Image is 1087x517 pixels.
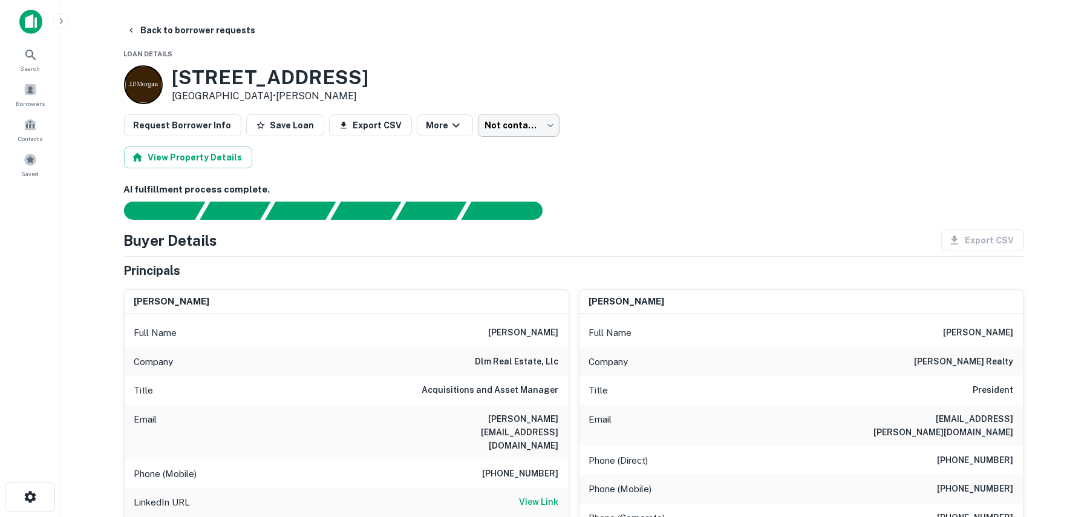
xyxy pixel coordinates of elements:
p: Full Name [134,326,177,340]
h6: [PHONE_NUMBER] [483,467,559,481]
button: Save Loan [246,114,324,136]
h4: Buyer Details [124,229,218,251]
p: Full Name [589,326,632,340]
h6: Acquisitions and Asset Manager [422,383,559,398]
a: View Link [520,495,559,510]
p: Email [134,412,157,452]
h6: [PERSON_NAME][EMAIL_ADDRESS][DOMAIN_NAME] [414,412,559,452]
h6: dlm real estate, llc [475,355,559,369]
div: Not contacted [478,114,560,137]
p: Company [134,355,174,369]
p: Phone (Mobile) [134,467,197,481]
button: Request Borrower Info [124,114,241,136]
h6: [PERSON_NAME] [489,326,559,340]
h6: [PHONE_NUMBER] [938,482,1014,496]
button: View Property Details [124,147,252,168]
button: Back to borrower requests [122,19,261,41]
p: Email [589,412,612,439]
span: Search [21,64,41,73]
h5: Principals [124,262,181,280]
button: Export CSV [329,114,412,136]
p: Title [589,383,609,398]
button: More [417,114,473,136]
p: Phone (Mobile) [589,482,652,496]
h6: View Link [520,495,559,509]
span: Borrowers [16,99,45,108]
div: Your request is received and processing... [200,202,270,220]
div: Sending borrower request to AI... [109,202,200,220]
h6: [PERSON_NAME] realty [915,355,1014,369]
p: LinkedIn URL [134,495,191,510]
p: [GEOGRAPHIC_DATA] • [172,89,369,104]
h6: [PERSON_NAME] [589,295,665,309]
div: AI fulfillment process complete. [462,202,557,220]
p: Title [134,383,154,398]
h6: [PHONE_NUMBER] [938,453,1014,468]
h6: President [973,383,1014,398]
a: Saved [4,148,57,181]
a: Search [4,43,57,76]
h6: [PERSON_NAME] [134,295,210,309]
img: capitalize-icon.png [19,10,42,34]
p: Company [589,355,628,369]
a: Borrowers [4,78,57,111]
span: Saved [22,169,39,179]
span: Loan Details [124,50,173,58]
p: Phone (Direct) [589,453,648,468]
a: Contacts [4,113,57,146]
h3: [STREET_ADDRESS] [172,66,369,89]
h6: AI fulfillment process complete. [124,183,1024,197]
div: Documents found, AI parsing details... [265,202,336,220]
span: Contacts [18,134,42,143]
h6: [EMAIL_ADDRESS][PERSON_NAME][DOMAIN_NAME] [869,412,1014,439]
div: Principals found, still searching for contact information. This may take time... [396,202,466,220]
div: Principals found, AI now looking for contact information... [330,202,401,220]
h6: [PERSON_NAME] [944,326,1014,340]
a: [PERSON_NAME] [276,90,357,102]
